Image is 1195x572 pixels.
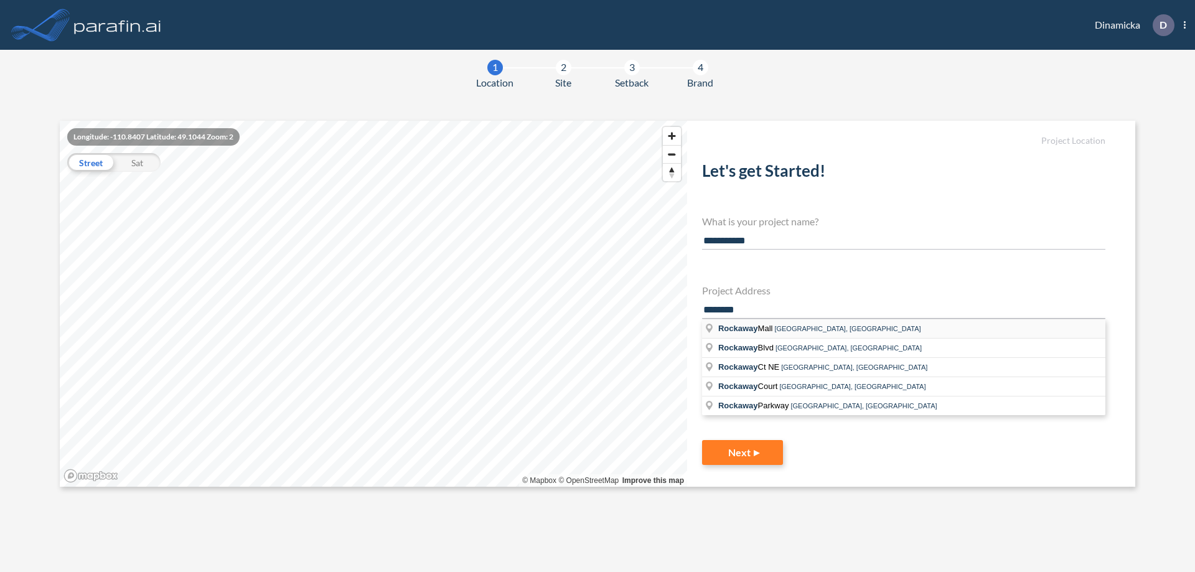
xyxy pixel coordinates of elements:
span: Ct NE [718,362,781,372]
div: 3 [624,60,640,75]
div: 1 [487,60,503,75]
canvas: Map [60,121,687,487]
button: Next [702,440,783,465]
a: Improve this map [622,476,684,485]
h2: Let's get Started! [702,161,1105,185]
span: Site [555,75,571,90]
img: logo [72,12,164,37]
button: Zoom out [663,145,681,163]
span: [GEOGRAPHIC_DATA], [GEOGRAPHIC_DATA] [781,363,927,371]
p: D [1160,19,1167,30]
span: Rockaway [718,343,758,352]
span: Setback [615,75,649,90]
span: Location [476,75,513,90]
span: [GEOGRAPHIC_DATA], [GEOGRAPHIC_DATA] [774,325,921,332]
a: OpenStreetMap [558,476,619,485]
span: Blvd [718,343,776,352]
h4: What is your project name? [702,215,1105,227]
span: Reset bearing to north [663,164,681,181]
span: Rockaway [718,324,758,333]
div: 2 [556,60,571,75]
button: Zoom in [663,127,681,145]
div: Dinamicka [1076,14,1186,36]
div: Longitude: -110.8407 Latitude: 49.1044 Zoom: 2 [67,128,240,146]
div: Sat [114,153,161,172]
span: Parkway [718,401,790,410]
span: [GEOGRAPHIC_DATA], [GEOGRAPHIC_DATA] [779,383,926,390]
button: Reset bearing to north [663,163,681,181]
a: Mapbox [522,476,556,485]
span: [GEOGRAPHIC_DATA], [GEOGRAPHIC_DATA] [790,402,937,410]
span: Brand [687,75,713,90]
h4: Project Address [702,284,1105,296]
a: Mapbox homepage [63,469,118,483]
span: Rockaway [718,401,758,410]
span: Mall [718,324,774,333]
div: 4 [693,60,708,75]
span: [GEOGRAPHIC_DATA], [GEOGRAPHIC_DATA] [776,344,922,352]
span: Court [718,382,779,391]
span: Zoom out [663,146,681,163]
h5: Project Location [702,136,1105,146]
span: Rockaway [718,362,758,372]
div: Street [67,153,114,172]
span: Rockaway [718,382,758,391]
